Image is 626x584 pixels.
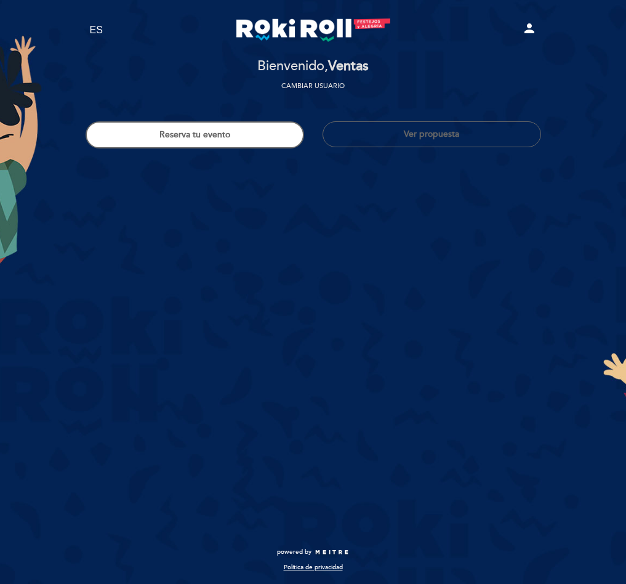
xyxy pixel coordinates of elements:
[277,548,311,556] span: powered by
[522,21,537,40] button: person
[328,58,369,75] span: Ventas
[257,59,369,74] h2: Bienvenido,
[323,121,541,147] button: Ver propuesta
[277,548,350,556] a: powered by
[278,81,348,92] button: Cambiar usuario
[86,121,304,148] button: Reserva tu evento
[315,550,350,556] img: MEITRE
[522,21,537,36] i: person
[284,563,343,572] a: Política de privacidad
[236,14,390,47] a: Roki Roll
